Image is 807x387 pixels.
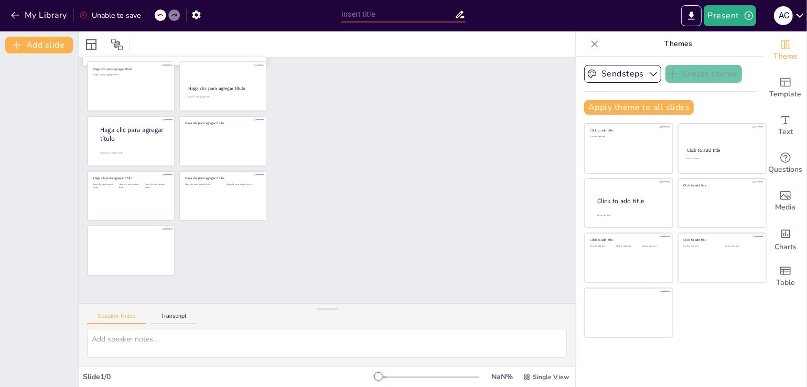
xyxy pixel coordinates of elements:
[590,129,613,133] span: Click to add title
[704,5,756,26] button: Present
[188,96,209,98] font: Haga clic para agregar texto
[684,238,706,242] span: Click to add title
[533,373,569,381] span: Single View
[681,5,702,26] button: Export to PowerPoint
[584,65,661,83] button: Sendsteps
[83,372,379,382] div: Slide 1 / 0
[665,65,742,83] button: Create theme
[93,183,114,189] font: Haga clic para agregar texto
[150,313,197,324] button: Transcript
[185,183,211,185] font: Haga clic para agregar texto
[111,38,123,51] span: Position
[776,202,796,213] span: Media
[87,313,146,324] button: Speaker Notes
[765,258,806,295] div: Add a table
[765,107,806,145] div: Add text boxes
[597,197,644,206] span: Click to add title
[590,136,606,138] span: Click to add text
[79,10,141,20] div: Unable to save
[687,147,720,153] span: Click to add title
[188,85,246,92] font: Haga clic para agregar título
[778,126,793,138] span: Text
[725,245,740,248] span: Click to add text
[765,31,806,69] div: Change the overall theme
[765,220,806,258] div: Add charts and graphs
[684,183,706,187] span: Click to add title
[590,238,613,242] span: Click to add title
[597,214,611,216] span: Click to add body
[93,73,119,76] font: Haga clic para agregar texto
[145,183,165,189] font: Haga clic para agregar texto
[776,277,795,289] span: Table
[642,245,657,248] span: Click to add text
[8,7,71,24] button: My Library
[226,183,252,185] font: Haga clic para agregar texto
[100,152,123,154] font: Haga clic para agregar cuerpo
[765,182,806,220] div: Add images, graphics, shapes or video
[119,183,139,189] font: Haga clic para agregar texto
[765,69,806,107] div: Add ready made slides
[341,7,455,22] input: Insert title
[686,158,699,160] span: Click to add text
[774,6,793,25] div: A c
[185,121,224,126] font: Haga clic para agregar título
[490,372,515,382] div: NaN %
[5,37,73,53] button: Add slide
[590,245,606,248] span: Click to add text
[100,126,164,143] font: Haga clic para agregar título
[684,245,699,248] span: Click to add text
[773,51,798,62] span: Theme
[603,31,754,57] p: Themes
[185,176,224,180] font: Haga clic para agregar título
[769,164,803,175] span: Questions
[93,176,132,180] font: Haga clic para agregar título
[93,67,132,71] font: Haga clic para agregar título
[616,245,631,248] span: Click to add text
[774,5,793,26] button: A c
[770,89,802,100] span: Template
[584,100,694,115] button: Apply theme to all slides
[765,145,806,182] div: Get real-time input from your audience
[774,241,797,253] span: Charts
[83,36,100,53] div: Layout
